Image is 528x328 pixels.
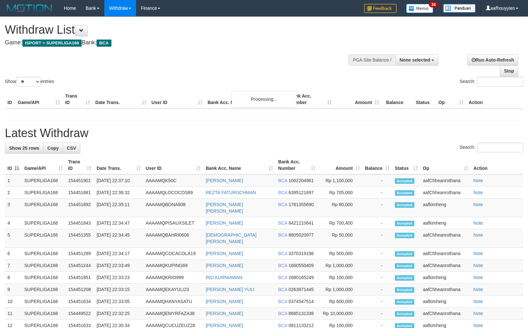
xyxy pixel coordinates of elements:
td: - [362,229,392,248]
h1: Latest Withdraw [5,127,523,140]
td: - [362,199,392,217]
th: Action [466,90,523,109]
span: None selected [400,57,430,63]
th: Amount [334,90,382,109]
td: 7 [5,260,22,272]
span: BCA [278,311,287,316]
td: aafChheanrothana [420,229,471,248]
span: Copy 1660550409 to clipboard [289,263,314,268]
td: Rp 10,000,000 [318,308,362,320]
a: [PERSON_NAME] [206,220,243,226]
th: Bank Acc. Number [287,90,334,109]
td: aafChheanrothana [420,284,471,296]
td: - [362,272,392,284]
a: Note [474,275,483,280]
td: - [362,174,392,187]
th: Op: activate to sort column ascending [420,156,471,174]
th: Trans ID: activate to sort column ascending [65,156,94,174]
td: aafChheanrothana [420,248,471,260]
span: Accepted [395,287,414,293]
td: AAAAMQKUPING69 [143,260,203,272]
td: 154451634 [65,296,94,308]
a: REZTA FATUROCHMAN [206,190,256,195]
span: Accepted [395,275,414,281]
a: Note [474,287,483,292]
td: SUPERLIGA168 [22,308,65,320]
td: - [362,308,392,320]
label: Search: [460,77,523,87]
td: - [362,187,392,199]
td: 1 [5,174,22,187]
span: BCA [278,299,287,304]
label: Search: [460,143,523,152]
span: BCA [278,190,287,195]
select: Showentries [16,77,40,87]
a: [PERSON_NAME] [206,323,243,328]
td: SUPERLIGA168 [22,284,65,296]
th: Trans ID [63,90,93,109]
td: - [362,296,392,308]
td: aafChheanrothana [420,308,471,320]
a: Note [474,251,483,256]
a: [PERSON_NAME] [206,178,243,183]
td: aafkimheng [420,296,471,308]
a: [DEMOGRAPHIC_DATA][PERSON_NAME] [206,232,257,244]
span: Copy 8685131338 to clipboard [289,311,314,316]
a: Note [474,232,483,238]
a: Run Auto-Refresh [467,54,518,65]
a: Note [474,178,483,183]
span: Copy 8421210641 to clipboard [289,220,314,226]
td: 6 [5,248,22,260]
span: Copy 8805020977 to clipboard [289,232,314,238]
span: BCA [97,40,111,47]
th: Op [436,90,466,109]
img: Button%20Memo.svg [406,4,433,13]
td: SUPERLIGA168 [22,217,65,229]
th: Amount: activate to sort column ascending [318,156,362,174]
td: Rp 80,000 [318,199,362,217]
td: 11 [5,308,22,320]
td: 5 [5,229,22,248]
td: 154451208 [65,284,94,296]
td: Rp 50,000 [318,229,362,248]
td: 9 [5,284,22,296]
td: 154451892 [65,199,94,217]
td: [DATE] 22:37:10 [94,174,143,187]
a: Note [474,190,483,195]
span: Accepted [395,299,414,305]
a: Note [474,202,483,207]
a: Note [474,323,483,328]
span: Copy 1062204961 to clipboard [289,178,314,183]
td: SUPERLIGA168 [22,174,65,187]
th: Balance [382,90,413,109]
td: - [362,248,392,260]
th: Bank Acc. Number: activate to sort column ascending [276,156,318,174]
td: AAAAMQCOCACOLA19 [143,248,203,260]
th: Status: activate to sort column ascending [392,156,420,174]
td: [DATE] 22:34:17 [94,248,143,260]
td: [DATE] 22:33:49 [94,260,143,272]
td: 154451851 [65,272,94,284]
div: Processing... [232,91,296,107]
span: BCA [278,275,287,280]
a: Note [474,263,483,268]
th: ID: activate to sort column descending [5,156,22,174]
span: Accepted [395,178,414,184]
td: SUPERLIGA168 [22,260,65,272]
td: 154451843 [65,217,94,229]
span: BCA [278,323,287,328]
a: Stop [500,65,518,76]
td: [DATE] 22:33:15 [94,284,143,296]
label: Show entries [5,77,54,87]
td: Rp 100,000 [318,272,362,284]
span: Accepted [395,263,414,269]
td: aafChheanrothana [420,260,471,272]
a: Note [474,311,483,316]
td: Rp 1,000,000 [318,284,362,296]
a: Note [474,220,483,226]
a: CSV [63,143,80,154]
td: Rp 600,000 [318,296,362,308]
td: [DATE] 22:33:05 [94,296,143,308]
span: Copy 0374547514 to clipboard [289,299,314,304]
td: AAAAMQK50C [143,174,203,187]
